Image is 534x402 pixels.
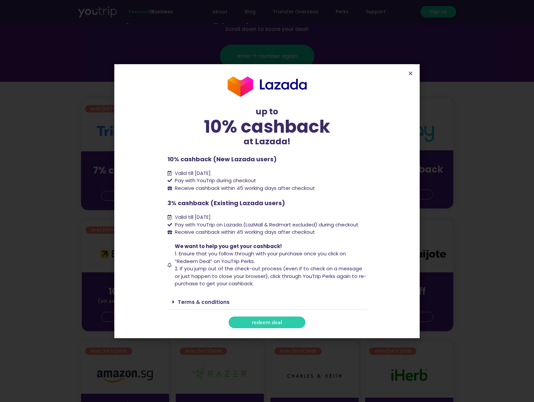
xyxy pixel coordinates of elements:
span: Pay with YouTrip on Lazada (LazMall & Redmart excluded) during checkout [173,221,359,229]
div: Terms & conditions [167,294,367,310]
div: up to at Lazada! [167,105,367,148]
span: Valid till [DATE] [173,213,211,221]
span: Receive cashback within 45 working days after checkout [173,228,315,236]
a: Close [408,71,413,76]
a: redeem deal [229,317,305,328]
div: 10% cashback [167,118,367,135]
span: Pay with YouTrip during checkout [173,177,256,185]
span: Valid till [DATE] [173,170,211,177]
span: 2. If you jump out of the check-out process (even if to check on a message or just happen to clos... [175,265,367,287]
span: We want to help you get your cashback! [175,243,282,250]
span: Receive cashback within 45 working days after checkout [173,185,315,192]
span: 1. Ensure that you follow through with your purchase once you click on “Redeem Deal” on YouTrip P... [175,250,346,265]
p: 10% cashback (New Lazada users) [167,155,367,164]
span: redeem deal [252,320,282,325]
p: 3% cashback (Existing Lazada users) [167,199,367,207]
a: Terms & conditions [178,299,230,306]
